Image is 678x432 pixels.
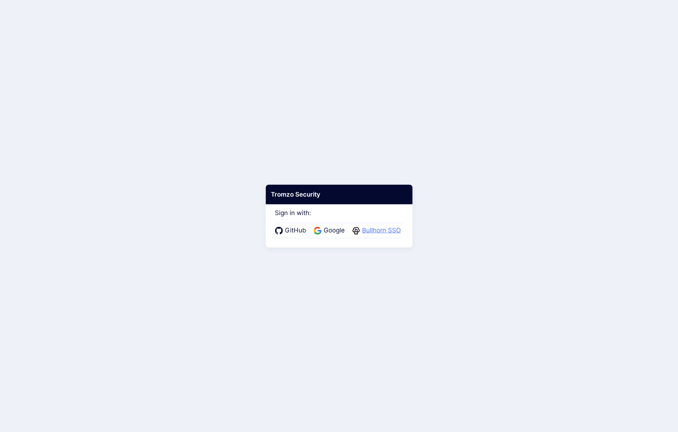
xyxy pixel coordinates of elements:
[314,226,347,235] a: Google
[352,226,403,235] a: Bullhorn SSO
[275,199,403,238] div: Sign in with:
[266,184,412,204] div: Tromzo Security
[275,226,309,235] a: GitHub
[321,226,347,235] span: Google
[283,226,309,235] span: GitHub
[360,226,403,235] span: Bullhorn SSO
